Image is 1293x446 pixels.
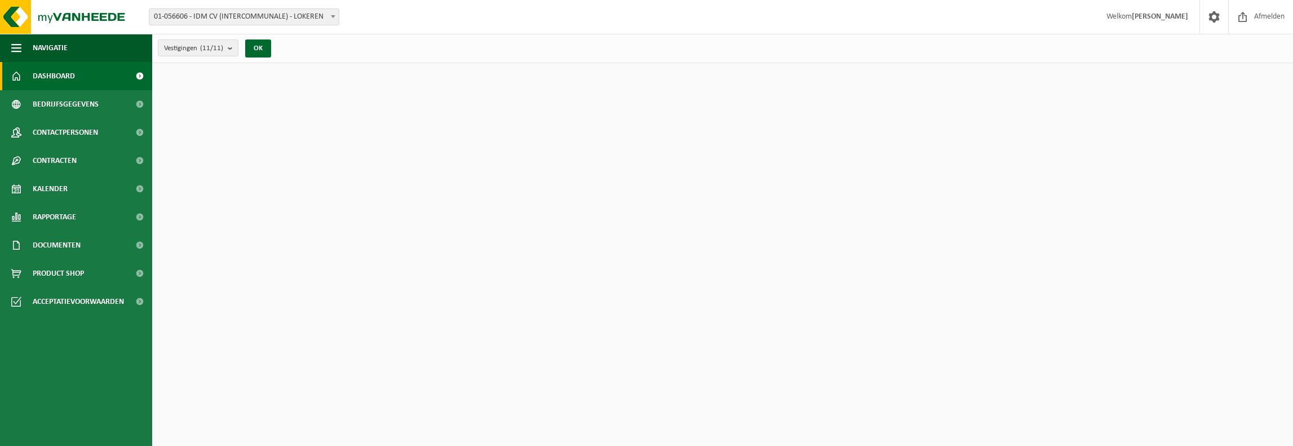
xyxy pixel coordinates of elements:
span: Acceptatievoorwaarden [33,288,124,316]
span: Contracten [33,147,77,175]
strong: [PERSON_NAME] [1132,12,1188,21]
span: Rapportage [33,203,76,231]
count: (11/11) [200,45,223,52]
span: Dashboard [33,62,75,90]
span: Navigatie [33,34,68,62]
span: Product Shop [33,259,84,288]
span: Contactpersonen [33,118,98,147]
span: 01-056606 - IDM CV (INTERCOMMUNALE) - LOKEREN [149,9,339,25]
button: Vestigingen(11/11) [158,39,238,56]
span: Bedrijfsgegevens [33,90,99,118]
span: 01-056606 - IDM CV (INTERCOMMUNALE) - LOKEREN [149,8,339,25]
span: Vestigingen [164,40,223,57]
button: OK [245,39,271,58]
span: Kalender [33,175,68,203]
span: Documenten [33,231,81,259]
